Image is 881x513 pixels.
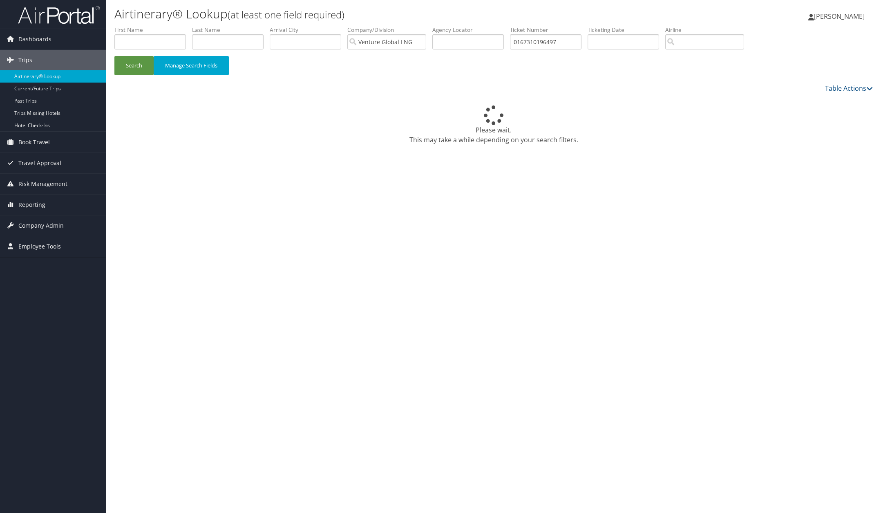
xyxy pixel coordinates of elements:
label: Ticket Number [510,26,588,34]
span: [PERSON_NAME] [814,12,865,21]
label: Company/Division [347,26,432,34]
span: Dashboards [18,29,51,49]
a: Table Actions [825,84,873,93]
label: Last Name [192,26,270,34]
label: Airline [665,26,750,34]
a: [PERSON_NAME] [808,4,873,29]
span: Risk Management [18,174,67,194]
label: First Name [114,26,192,34]
span: Travel Approval [18,153,61,173]
label: Ticketing Date [588,26,665,34]
button: Manage Search Fields [154,56,229,75]
label: Agency Locator [432,26,510,34]
h1: Airtinerary® Lookup [114,5,620,22]
span: Company Admin [18,215,64,236]
span: Employee Tools [18,236,61,257]
div: Please wait. This may take a while depending on your search filters. [114,105,873,145]
img: airportal-logo.png [18,5,100,25]
label: Arrival City [270,26,347,34]
span: Book Travel [18,132,50,152]
small: (at least one field required) [228,8,344,21]
span: Reporting [18,195,45,215]
span: Trips [18,50,32,70]
button: Search [114,56,154,75]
